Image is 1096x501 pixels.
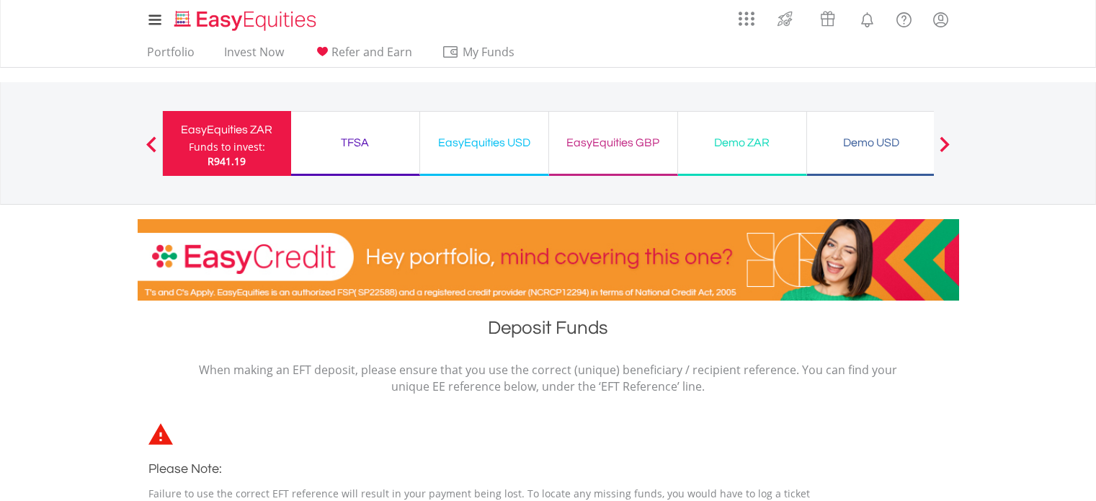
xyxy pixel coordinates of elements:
a: AppsGrid [729,4,764,27]
a: Refer and Earn [308,45,418,67]
div: EasyEquities USD [429,133,540,153]
img: grid-menu-icon.svg [739,11,754,27]
span: R941.19 [208,154,246,168]
a: Vouchers [806,4,849,30]
a: Home page [169,4,322,32]
a: Notifications [849,4,886,32]
div: EasyEquities GBP [558,133,669,153]
a: My Profile [922,4,959,35]
button: Previous [137,143,166,158]
h3: Please Note: [148,459,826,479]
p: When making an EFT deposit, please ensure that you use the correct (unique) beneficiary / recipie... [199,362,898,395]
a: Invest Now [218,45,290,67]
div: EasyEquities ZAR [171,120,282,140]
div: Funds to invest: [189,140,265,154]
div: Demo USD [816,133,927,153]
img: thrive-v2.svg [773,7,797,30]
div: Demo ZAR [687,133,798,153]
img: EasyEquities_Logo.png [171,9,322,32]
a: Portfolio [141,45,200,67]
span: My Funds [442,43,536,61]
img: vouchers-v2.svg [816,7,839,30]
div: TFSA [300,133,411,153]
img: EasyCredit Promotion Banner [138,219,959,301]
h1: Deposit Funds [138,315,959,347]
a: FAQ's and Support [886,4,922,32]
img: statements-icon-error-satrix.svg [148,423,173,445]
button: Next [930,143,959,158]
span: Refer and Earn [331,44,412,60]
